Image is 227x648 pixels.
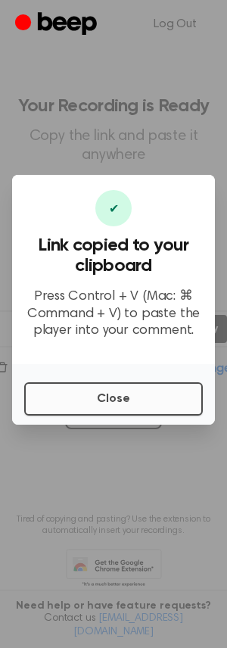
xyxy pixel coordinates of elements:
[138,6,212,42] a: Log Out
[95,190,132,226] div: ✔
[24,235,203,276] h3: Link copied to your clipboard
[24,288,203,340] p: Press Control + V (Mac: ⌘ Command + V) to paste the player into your comment.
[24,382,203,416] button: Close
[15,10,101,39] a: Beep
